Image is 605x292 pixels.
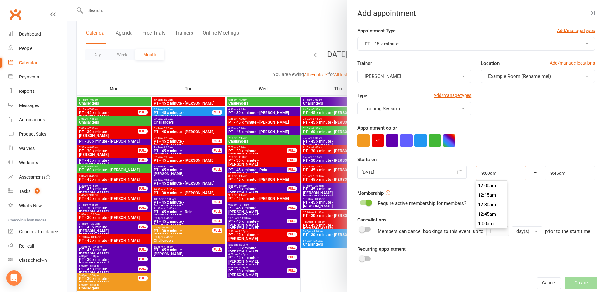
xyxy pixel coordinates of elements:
li: 12:45am [476,209,507,219]
div: Automations [19,117,45,122]
label: Starts on [357,156,377,163]
div: Workouts [19,160,38,165]
button: day(s) [512,226,542,236]
button: Cancel [537,277,561,289]
label: Add people to appointment [357,272,415,280]
div: Tasks [19,189,30,194]
a: Clubworx [8,6,24,22]
div: Messages [19,103,39,108]
div: People [19,46,32,51]
div: up to [473,226,542,236]
li: 12:15am [476,190,507,200]
a: What's New [8,199,67,213]
div: What's New [19,203,42,208]
a: Dashboard [8,27,67,41]
div: Payments [19,74,39,79]
label: Appointment Type [357,27,396,35]
span: PT - 45 x minute [365,41,399,47]
a: Payments [8,70,67,84]
span: [PERSON_NAME] [365,73,401,79]
a: Product Sales [8,127,67,141]
a: Automations [8,113,67,127]
a: Messages [8,98,67,113]
div: Class check-in [19,258,47,263]
a: Add/manage types [557,27,595,34]
div: Reports [19,89,35,94]
label: Recurring appointment [357,245,406,253]
li: 12:30am [476,200,507,209]
div: Dashboard [19,31,41,37]
a: People [8,41,67,56]
span: day(s) [516,228,529,234]
button: Example Room (Rename me!) [481,70,595,83]
a: Class kiosk mode [8,253,67,268]
div: Open Intercom Messenger [6,270,22,286]
a: Reports [8,84,67,98]
div: General attendance [19,229,58,234]
div: Members can cancel bookings to this event [378,226,592,236]
li: 1:00am [476,219,507,228]
button: [PERSON_NAME] [357,70,471,83]
div: Calendar [19,60,37,65]
div: Product Sales [19,132,46,137]
label: Location [481,59,500,67]
a: Add/manage types [434,92,471,99]
span: Training Session [365,106,400,112]
button: PT - 45 x minute [357,37,595,51]
label: Membership [357,189,384,197]
label: Appointment color [357,124,397,132]
span: 9 [35,188,40,194]
a: Waivers [8,141,67,156]
label: Type [357,92,367,99]
div: Require active membership for members? [378,200,466,207]
label: Trainer [357,59,372,67]
button: Training Session [357,102,471,115]
a: Assessments [8,170,67,184]
div: Assessments [19,174,50,180]
a: Roll call [8,239,67,253]
div: Add appointment [347,9,605,18]
a: Tasks 9 [8,184,67,199]
label: Cancellations [357,216,387,224]
div: Roll call [19,243,34,248]
a: General attendance kiosk mode [8,225,67,239]
a: Workouts [8,156,67,170]
a: Add/manage locations [550,59,595,66]
li: 12:00am [476,181,507,190]
span: prior to the start time. [545,228,592,234]
a: Calendar [8,56,67,70]
div: Waivers [19,146,35,151]
div: – [526,166,545,180]
span: Example Room (Rename me!) [488,73,551,79]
